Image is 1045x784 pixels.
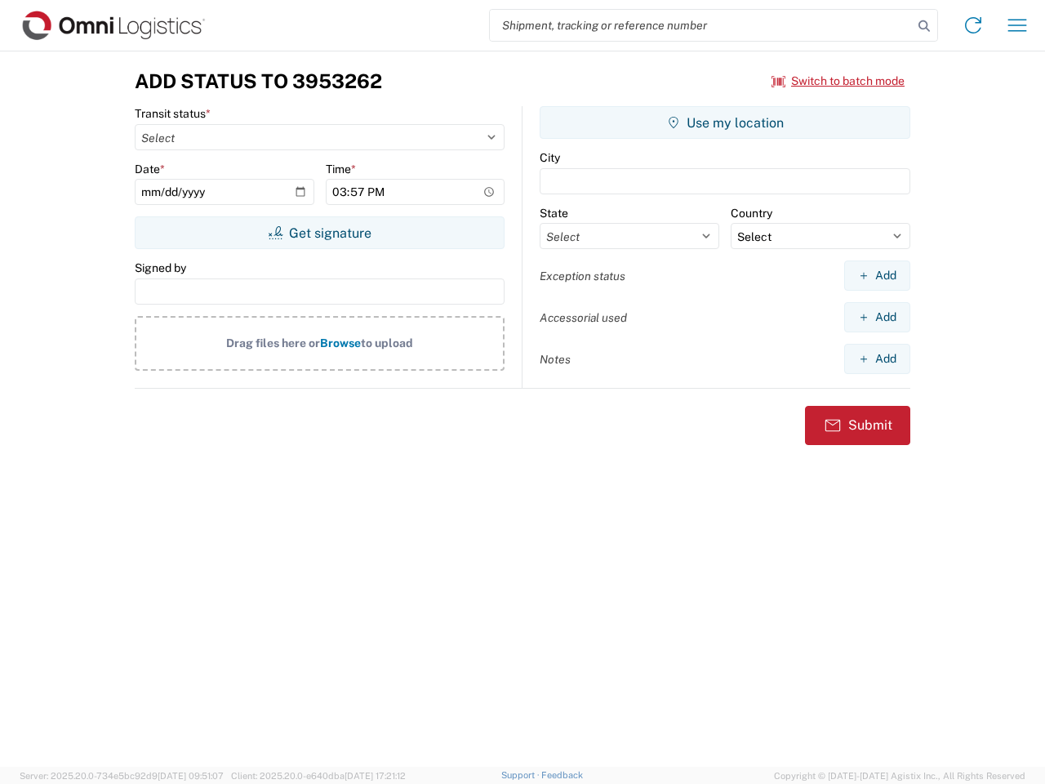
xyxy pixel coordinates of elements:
[326,162,356,176] label: Time
[844,344,910,374] button: Add
[540,150,560,165] label: City
[320,336,361,350] span: Browse
[345,771,406,781] span: [DATE] 17:21:12
[731,206,772,220] label: Country
[490,10,913,41] input: Shipment, tracking or reference number
[135,216,505,249] button: Get signature
[540,206,568,220] label: State
[135,261,186,275] label: Signed by
[135,162,165,176] label: Date
[540,106,910,139] button: Use my location
[805,406,910,445] button: Submit
[231,771,406,781] span: Client: 2025.20.0-e640dba
[226,336,320,350] span: Drag files here or
[361,336,413,350] span: to upload
[844,261,910,291] button: Add
[541,770,583,780] a: Feedback
[135,69,382,93] h3: Add Status to 3953262
[158,771,224,781] span: [DATE] 09:51:07
[844,302,910,332] button: Add
[501,770,542,780] a: Support
[540,269,625,283] label: Exception status
[135,106,211,121] label: Transit status
[774,768,1025,783] span: Copyright © [DATE]-[DATE] Agistix Inc., All Rights Reserved
[20,771,224,781] span: Server: 2025.20.0-734e5bc92d9
[540,352,571,367] label: Notes
[772,68,905,95] button: Switch to batch mode
[540,310,627,325] label: Accessorial used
